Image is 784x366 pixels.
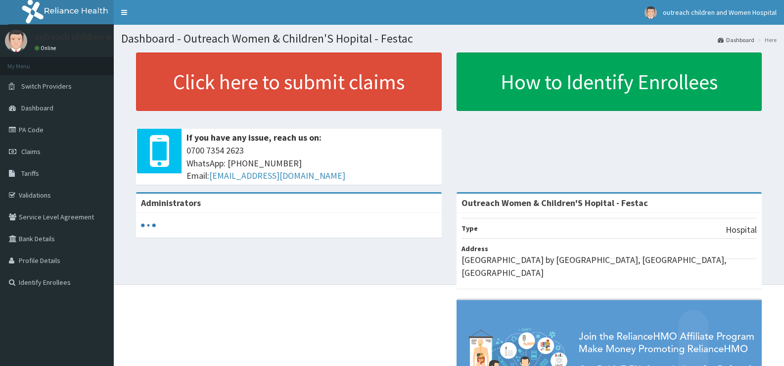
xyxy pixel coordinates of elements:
b: Address [461,244,488,253]
p: [GEOGRAPHIC_DATA] by [GEOGRAPHIC_DATA], [GEOGRAPHIC_DATA], [GEOGRAPHIC_DATA] [461,254,757,279]
b: Administrators [141,197,201,209]
a: Online [35,45,58,52]
img: User Image [645,6,657,19]
a: Click here to submit claims [136,52,442,111]
span: Claims [21,147,41,156]
span: Dashboard [21,104,53,112]
svg: audio-loading [141,218,156,233]
b: If you have any issue, reach us on: [186,132,322,143]
a: How to Identify Enrollees [457,52,762,111]
li: Here [755,36,777,44]
b: Type [461,224,478,233]
a: Dashboard [718,36,754,44]
p: outreach children and Women Hospital [35,32,185,41]
h1: Dashboard - Outreach Women & Children'S Hopital - Festac [121,32,777,45]
span: 0700 7354 2623 WhatsApp: [PHONE_NUMBER] Email: [186,144,437,182]
strong: Outreach Women & Children'S Hopital - Festac [461,197,648,209]
span: Tariffs [21,169,39,178]
a: [EMAIL_ADDRESS][DOMAIN_NAME] [209,170,345,181]
p: Hospital [726,223,757,236]
img: User Image [5,30,27,52]
span: outreach children and Women Hospital [663,8,777,17]
span: Switch Providers [21,82,72,91]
